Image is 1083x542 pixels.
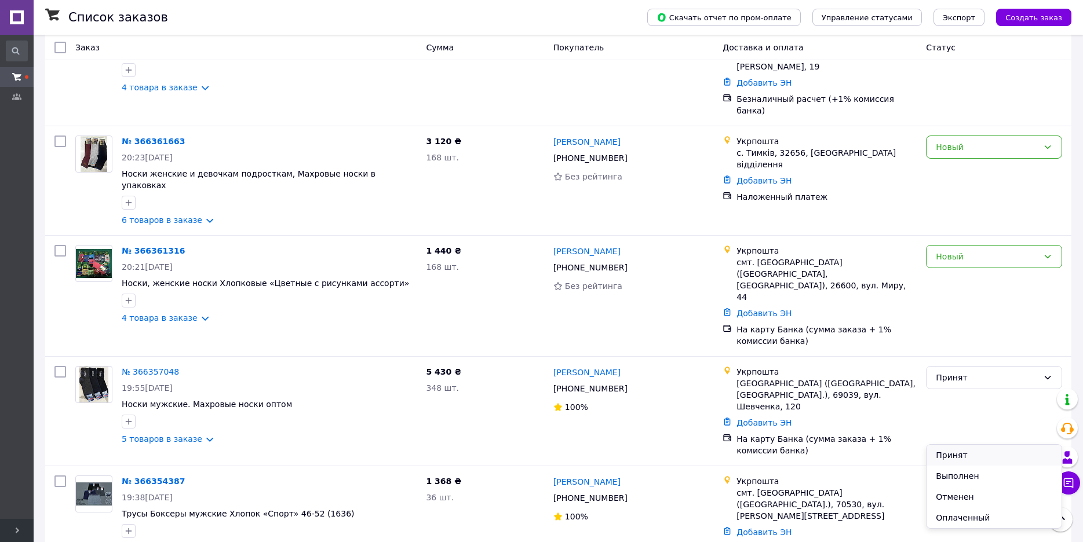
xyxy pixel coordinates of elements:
[736,78,792,87] a: Добавить ЭН
[122,477,185,486] a: № 366354387
[122,313,198,323] a: 4 товара в заказе
[122,434,202,444] a: 5 товаров в заказе
[927,445,1062,466] li: Принят
[426,383,459,393] span: 348 шт.
[426,246,461,255] span: 1 440 ₴
[426,137,461,146] span: 3 120 ₴
[553,246,621,257] a: [PERSON_NAME]
[122,262,173,272] span: 20:21[DATE]
[736,147,917,170] div: с. Тимків, 32656, [GEOGRAPHIC_DATA] відділення
[736,257,917,303] div: смт. [GEOGRAPHIC_DATA] ([GEOGRAPHIC_DATA], [GEOGRAPHIC_DATA]), 26600, вул. Миру, 44
[76,482,112,506] img: Фото товару
[75,366,112,403] a: Фото товару
[553,263,628,272] span: [PHONE_NUMBER]
[565,512,588,521] span: 100%
[822,13,913,22] span: Управление статусами
[553,493,628,503] span: [PHONE_NUMBER]
[81,136,108,172] img: Фото товару
[926,43,956,52] span: Статус
[936,371,1038,384] div: Принят
[76,249,112,278] img: Фото товару
[936,250,1038,263] div: Новый
[657,12,792,23] span: Скачать отчет по пром-оплате
[426,493,454,502] span: 36 шт.
[122,383,173,393] span: 19:55[DATE]
[1005,13,1062,22] span: Создать заказ
[122,493,173,502] span: 19:38[DATE]
[75,135,112,173] a: Фото товару
[426,367,461,376] span: 5 430 ₴
[122,153,173,162] span: 20:23[DATE]
[736,176,792,185] a: Добавить ЭН
[943,13,975,22] span: Экспорт
[927,486,1062,507] li: Отменен
[565,281,622,291] span: Без рейтинга
[736,487,917,522] div: смт. [GEOGRAPHIC_DATA] ([GEOGRAPHIC_DATA].), 70530, вул. [PERSON_NAME][STREET_ADDRESS]
[736,418,792,427] a: Добавить ЭН
[927,507,1062,528] li: Оплаченный
[122,83,198,92] a: 4 товара в заказе
[122,279,409,288] a: Носки, женские носки Хлопковые «Цветные с рисунками ассорти»
[75,43,100,52] span: Заказ
[553,153,628,163] span: [PHONE_NUMBER]
[122,509,355,518] a: Трусы Боксеры мужские Хлопок «Спорт» 46-52 (1636)
[75,475,112,512] a: Фото товару
[647,9,801,26] button: Скачать отчет по пром-оплате
[426,153,459,162] span: 168 шт.
[122,367,179,376] a: № 366357048
[565,172,622,181] span: Без рейтинга
[736,433,917,456] div: На карту Банка (сумма заказа + 1% комиссии банка)
[122,215,202,225] a: 6 товаров в заказе
[984,12,1071,21] a: Создать заказ
[736,93,917,116] div: Безналичный расчет (+1% комиссия банка)
[553,367,621,378] a: [PERSON_NAME]
[553,136,621,148] a: [PERSON_NAME]
[1057,471,1080,495] button: Чат с покупателем
[736,528,792,537] a: Добавить ЭН
[565,402,588,412] span: 100%
[75,245,112,282] a: Фото товару
[122,400,292,409] a: Носки мужские. Махровые носки оптом
[927,466,1062,486] li: Выполнен
[996,9,1071,26] button: Создать заказ
[122,169,375,190] a: Носки женские и девочкам подросткам, Махровые носки в упаковках
[736,135,917,147] div: Укрпошта
[553,43,604,52] span: Покупатель
[68,10,168,24] h1: Список заказов
[426,43,454,52] span: Сумма
[79,367,108,402] img: Фото товару
[736,366,917,378] div: Укрпошта
[553,476,621,488] a: [PERSON_NAME]
[736,475,917,487] div: Укрпошта
[736,324,917,347] div: На карту Банка (сумма заказа + 1% комиссии банка)
[426,262,459,272] span: 168 шт.
[736,245,917,257] div: Укрпошта
[736,309,792,318] a: Добавить ЭН
[723,43,803,52] span: Доставка и оплата
[426,477,461,486] span: 1 368 ₴
[936,141,1038,153] div: Новый
[812,9,922,26] button: Управление статусами
[553,384,628,393] span: [PHONE_NUMBER]
[736,378,917,412] div: [GEOGRAPHIC_DATA] ([GEOGRAPHIC_DATA], [GEOGRAPHIC_DATA].), 69039, вул. Шевченка, 120
[122,137,185,146] a: № 366361663
[934,9,984,26] button: Экспорт
[122,246,185,255] a: № 366361316
[736,191,917,203] div: Наложенный платеж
